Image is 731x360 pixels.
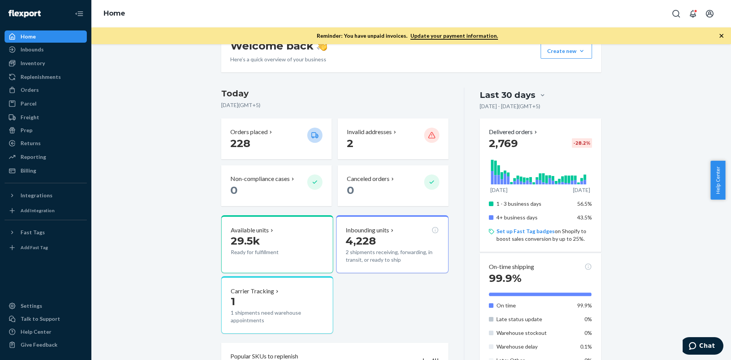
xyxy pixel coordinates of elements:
[410,32,498,40] a: Update your payment information.
[221,165,332,206] button: Non-compliance cases 0
[577,302,592,309] span: 99.9%
[231,234,260,247] span: 29.5k
[496,329,571,337] p: Warehouse stockout
[231,309,324,324] p: 1 shipments need warehouse appointments
[669,6,684,21] button: Open Search Box
[584,330,592,336] span: 0%
[5,242,87,254] a: Add Fast Tag
[5,165,87,177] a: Billing
[21,46,44,53] div: Inbounds
[496,200,571,208] p: 1 - 3 business days
[221,118,332,159] button: Orders placed 228
[338,165,448,206] button: Canceled orders 0
[104,9,125,18] a: Home
[346,248,439,264] p: 2 shipments receiving, forwarding, in transit, or ready to ship
[231,248,301,256] p: Ready for fulfillment
[231,287,274,296] p: Carrier Tracking
[496,302,571,309] p: On time
[230,137,250,150] span: 228
[336,215,448,273] button: Inbounding units4,2282 shipments receiving, forwarding, in transit, or ready to ship
[230,174,290,183] p: Non-compliance cases
[5,189,87,202] button: Integrations
[5,326,87,338] a: Help Center
[5,43,87,56] a: Inbounds
[710,161,725,200] button: Help Center
[496,227,592,243] p: on Shopify to boost sales conversion by up to 25%.
[231,295,235,308] span: 1
[702,6,717,21] button: Open account menu
[21,192,53,199] div: Integrations
[5,124,87,136] a: Prep
[480,102,540,110] p: [DATE] - [DATE] ( GMT+5 )
[480,89,535,101] div: Last 30 days
[72,6,87,21] button: Close Navigation
[221,276,333,334] button: Carrier Tracking11 shipments need warehouse appointments
[5,98,87,110] a: Parcel
[338,118,448,159] button: Invalid addresses 2
[5,84,87,96] a: Orders
[21,328,51,336] div: Help Center
[683,337,723,356] iframe: Opens a widget where you can chat to one of our agents
[5,226,87,238] button: Fast Tags
[8,10,41,18] img: Flexport logo
[21,59,45,67] div: Inventory
[489,137,518,150] span: 2,769
[21,207,54,214] div: Add Integration
[230,56,327,63] p: Here’s a quick overview of your business
[21,341,57,349] div: Give Feedback
[496,343,571,350] p: Warehouse delay
[584,316,592,322] span: 0%
[317,32,498,40] p: Reminder: You have unpaid invoices.
[577,214,592,221] span: 43.5%
[5,205,87,217] a: Add Integration
[489,262,534,271] p: On-time shipping
[5,71,87,83] a: Replenishments
[317,40,327,51] img: hand-wave emoji
[230,39,327,53] h1: Welcome back
[21,167,36,174] div: Billing
[347,184,354,197] span: 0
[230,184,238,197] span: 0
[5,137,87,149] a: Returns
[489,272,522,285] span: 99.9%
[221,101,448,109] p: [DATE] ( GMT+5 )
[685,6,701,21] button: Open notifications
[5,57,87,69] a: Inventory
[21,315,60,323] div: Talk to Support
[21,114,39,121] div: Freight
[347,174,389,183] p: Canceled orders
[573,186,590,194] p: [DATE]
[490,186,508,194] p: [DATE]
[580,343,592,350] span: 0.1%
[5,30,87,43] a: Home
[541,43,592,59] button: Create new
[496,228,555,234] a: Set up Fast Tag badges
[21,73,61,81] div: Replenishments
[21,139,41,147] div: Returns
[489,128,539,136] button: Delivered orders
[5,300,87,312] a: Settings
[21,126,32,134] div: Prep
[5,111,87,123] a: Freight
[21,33,36,40] div: Home
[231,226,269,235] p: Available units
[572,138,592,148] div: -28.2 %
[5,313,87,325] button: Talk to Support
[347,128,392,136] p: Invalid addresses
[496,214,571,221] p: 4+ business days
[346,234,376,247] span: 4,228
[21,153,46,161] div: Reporting
[577,200,592,207] span: 56.5%
[5,339,87,351] button: Give Feedback
[21,244,48,251] div: Add Fast Tag
[21,86,39,94] div: Orders
[347,137,353,150] span: 2
[496,315,571,323] p: Late status update
[21,302,42,310] div: Settings
[21,100,37,107] div: Parcel
[21,229,45,236] div: Fast Tags
[5,151,87,163] a: Reporting
[97,3,131,25] ol: breadcrumbs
